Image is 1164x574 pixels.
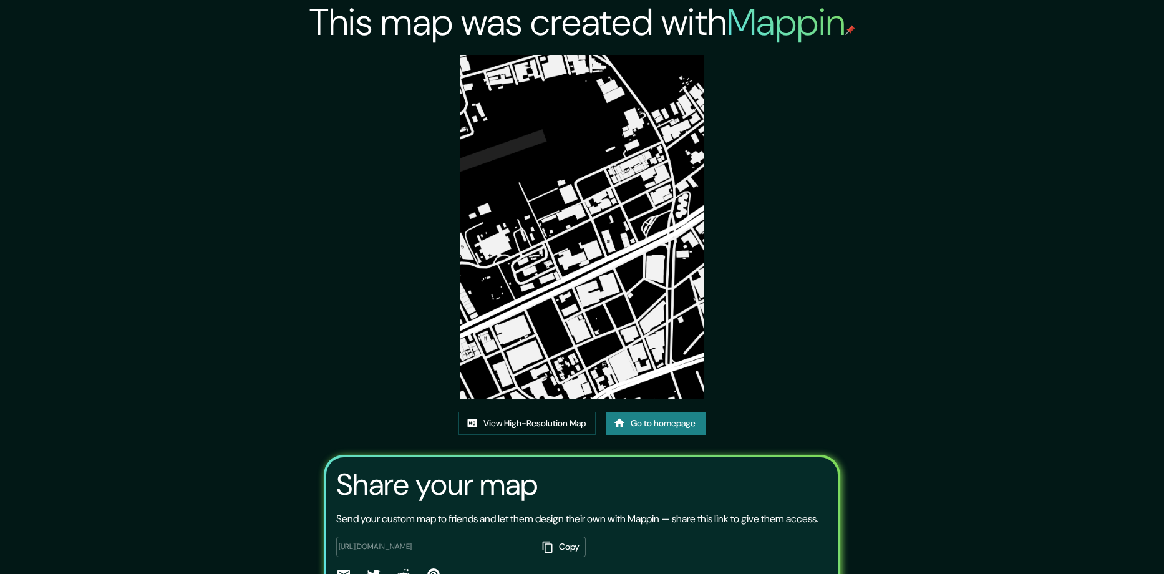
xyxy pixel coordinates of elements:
img: created-map [460,55,704,399]
img: mappin-pin [845,25,855,35]
a: Go to homepage [606,412,706,435]
a: View High-Resolution Map [458,412,596,435]
p: Send your custom map to friends and let them design their own with Mappin — share this link to gi... [336,512,818,527]
button: Copy [537,537,586,557]
iframe: Help widget launcher [1053,525,1150,560]
h3: Share your map [336,467,538,502]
